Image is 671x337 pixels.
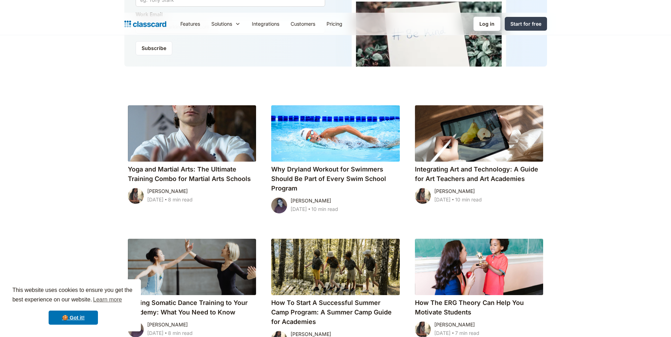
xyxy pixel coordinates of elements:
div: 8 min read [168,195,193,204]
a: Yoga and Martial Arts: The Ultimate Training Combo for Martial Arts Schools[PERSON_NAME][DATE]‧8 ... [124,102,260,218]
div: Solutions [211,20,232,27]
h4: How The ERG Theory Can Help You Motivate Students [415,298,543,317]
a: home [124,19,166,29]
div: cookieconsent [6,279,141,331]
h4: How To Start A Successful Summer Camp Program: A Summer Camp Guide for Academies [271,298,400,326]
a: learn more about cookies [92,294,123,305]
div: Start for free [510,20,541,27]
div: [PERSON_NAME] [147,187,188,195]
label: Work Email [136,10,325,19]
h4: Integrating Art and Technology: A Guide for Art Teachers and Art Academies [415,164,543,183]
input: Subscribe [136,41,172,55]
span: This website uses cookies to ensure you get the best experience on our website. [12,286,134,305]
div: [DATE] [291,205,307,213]
a: Log in [473,17,501,31]
h4: Adding Somatic Dance Training to Your Academy: What You Need to Know [128,298,256,317]
div: [PERSON_NAME] [291,196,331,205]
div: 10 min read [455,195,482,204]
a: Features [175,16,206,32]
div: ‧ [307,205,311,215]
h4: Why Dryland Workout for Swimmers Should Be Part of Every Swim School Program [271,164,400,193]
div: ‧ [451,195,455,205]
div: ‧ [163,195,168,205]
h4: Yoga and Martial Arts: The Ultimate Training Combo for Martial Arts Schools [128,164,256,183]
a: Integrating Art and Technology: A Guide for Art Teachers and Art Academies[PERSON_NAME][DATE]‧10 ... [411,102,547,218]
div: [PERSON_NAME] [434,187,475,195]
div: [DATE] [434,195,451,204]
a: Why Dryland Workout for Swimmers Should Be Part of Every Swim School Program[PERSON_NAME][DATE]‧1... [268,102,403,218]
a: Pricing [321,16,348,32]
a: Customers [285,16,321,32]
div: Solutions [206,16,246,32]
div: Log in [479,20,495,27]
a: dismiss cookie message [49,311,98,325]
div: [PERSON_NAME] [434,320,475,329]
div: 10 min read [311,205,338,213]
div: [DATE] [147,195,163,204]
a: Integrations [246,16,285,32]
a: Start for free [505,17,547,31]
div: [PERSON_NAME] [147,320,188,329]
